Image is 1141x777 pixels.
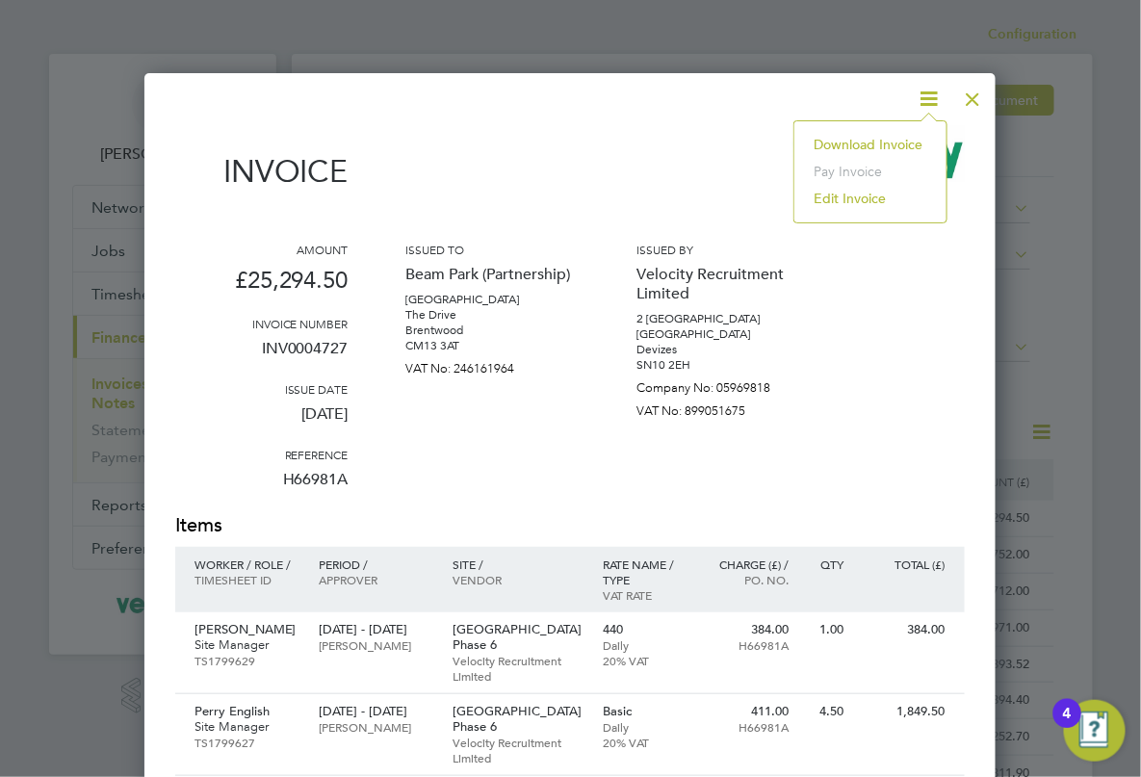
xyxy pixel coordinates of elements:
p: [PERSON_NAME] [319,719,433,735]
h1: Invoice [175,153,349,190]
p: The Drive [406,307,580,323]
p: 1,849.50 [864,704,946,719]
p: 384.00 [706,622,790,637]
p: Basic [603,704,687,719]
p: QTY [808,557,843,572]
p: [DATE] - [DATE] [319,622,433,637]
li: Edit invoice [804,185,937,212]
p: VAT rate [603,587,687,603]
div: 4 [1063,713,1072,738]
p: Site Manager [194,719,299,735]
p: VAT No: 899051675 [637,396,811,419]
p: Vendor [453,572,583,587]
p: Worker / Role / [194,557,299,572]
p: 440 [603,622,687,637]
h3: Invoice number [175,316,349,331]
p: 20% VAT [603,653,687,668]
p: Approver [319,572,433,587]
p: [GEOGRAPHIC_DATA] Phase 6 [453,622,583,653]
p: Site Manager [194,637,299,653]
img: velocityrecruitment-logo-remittance.png [791,126,965,182]
p: Site / [453,557,583,572]
h3: Issued to [406,242,580,257]
h2: Items [175,512,965,539]
li: Download Invoice [804,131,937,158]
p: Perry English [194,704,299,719]
p: H66981A [706,719,790,735]
p: [DATE] - [DATE] [319,704,433,719]
p: Charge (£) / [706,557,790,572]
p: [GEOGRAPHIC_DATA] [637,326,811,342]
p: [GEOGRAPHIC_DATA] [406,292,580,307]
h3: Issued by [637,242,811,257]
p: CM13 3AT [406,338,580,353]
p: Velocity Recruitment Limited [637,257,811,311]
p: Po. No. [706,572,790,587]
p: [PERSON_NAME] [319,637,433,653]
p: VAT No: 246161964 [406,353,580,376]
p: Company No: 05969818 [637,373,811,396]
p: SN10 2EH [637,357,811,373]
p: Total (£) [864,557,946,572]
p: Devizes [637,342,811,357]
p: Daily [603,719,687,735]
p: [GEOGRAPHIC_DATA] Phase 6 [453,704,583,735]
p: 2 [GEOGRAPHIC_DATA] [637,311,811,326]
p: [PERSON_NAME] [194,622,299,637]
p: 411.00 [706,704,790,719]
p: [DATE] [175,397,349,447]
p: Velocity Recruitment Limited [453,735,583,765]
button: Open Resource Center, 4 new notifications [1064,700,1126,762]
p: TS1799629 [194,653,299,668]
p: £25,294.50 [175,257,349,316]
p: H66981A [706,637,790,653]
p: Brentwood [406,323,580,338]
p: Velocity Recruitment Limited [453,653,583,684]
h3: Issue date [175,381,349,397]
p: TS1799627 [194,735,299,750]
p: 384.00 [864,622,946,637]
p: 20% VAT [603,735,687,750]
p: Beam Park (Partnership) [406,257,580,292]
p: Timesheet ID [194,572,299,587]
p: 1.00 [808,622,843,637]
p: Rate name / type [603,557,687,587]
p: 4.50 [808,704,843,719]
h3: Amount [175,242,349,257]
p: H66981A [175,462,349,512]
h3: Reference [175,447,349,462]
p: Period / [319,557,433,572]
p: INV0004727 [175,331,349,381]
p: Daily [603,637,687,653]
li: Pay invoice [804,158,937,185]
